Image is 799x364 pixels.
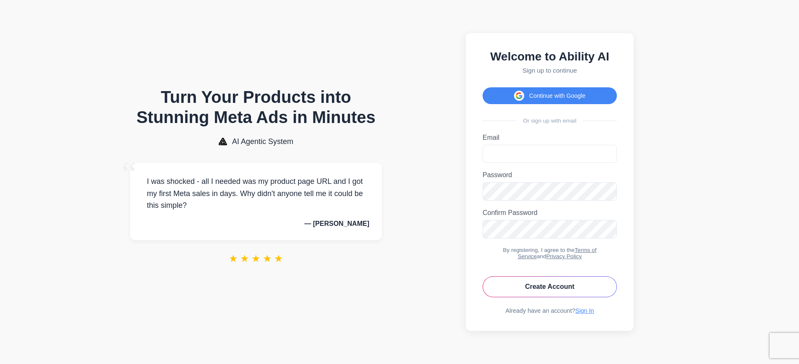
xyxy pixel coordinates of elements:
[483,171,617,179] label: Password
[483,209,617,217] label: Confirm Password
[483,118,617,124] div: Or sign up with email
[143,220,369,228] p: — [PERSON_NAME]
[143,175,369,212] p: I was shocked - all I needed was my product page URL and I got my first Meta sales in days. Why d...
[483,134,617,141] label: Email
[546,253,582,259] a: Privacy Policy
[483,50,617,63] h2: Welcome to Ability AI
[251,253,261,264] span: ★
[229,253,238,264] span: ★
[483,247,617,259] div: By registering, I agree to the and
[240,253,249,264] span: ★
[575,307,594,314] a: Sign In
[232,137,293,146] span: AI Agentic System
[122,155,137,193] span: “
[263,253,272,264] span: ★
[130,87,382,127] h1: Turn Your Products into Stunning Meta Ads in Minutes
[483,307,617,314] div: Already have an account?
[483,67,617,74] p: Sign up to continue
[483,276,617,297] button: Create Account
[483,87,617,104] button: Continue with Google
[274,253,283,264] span: ★
[219,138,227,145] img: AI Agentic System Logo
[518,247,597,259] a: Terms of Service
